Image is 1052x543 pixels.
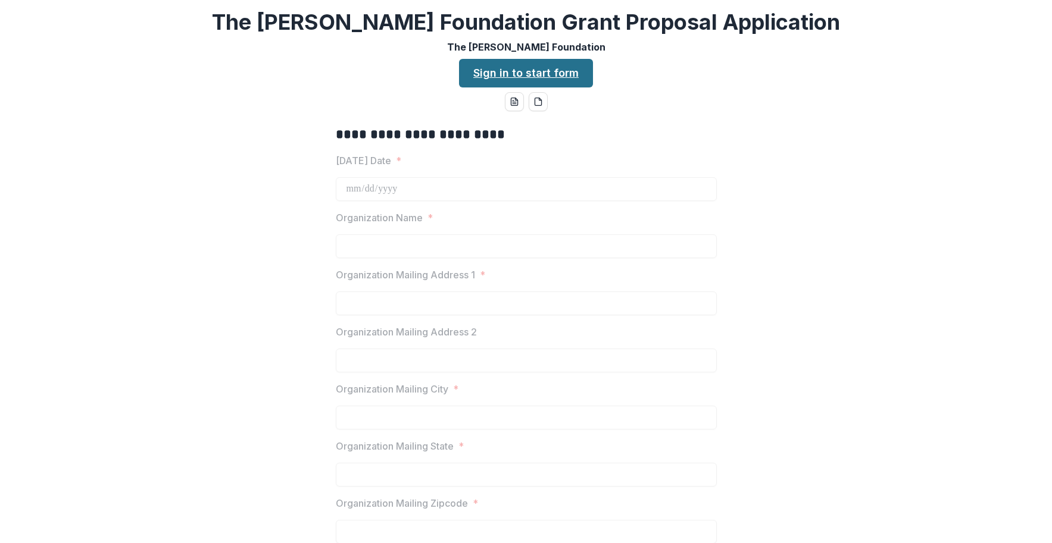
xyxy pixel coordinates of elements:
p: Organization Mailing State [336,439,454,453]
button: word-download [505,92,524,111]
p: Organization Mailing City [336,382,448,396]
h2: The [PERSON_NAME] Foundation Grant Proposal Application [212,10,840,35]
p: Organization Mailing Address 1 [336,268,475,282]
a: Sign in to start form [459,59,593,87]
p: The [PERSON_NAME] Foundation [447,40,605,54]
p: Organization Mailing Zipcode [336,496,468,510]
p: Organization Name [336,211,423,225]
p: Organization Mailing Address 2 [336,325,477,339]
button: pdf-download [529,92,548,111]
p: [DATE] Date [336,153,391,168]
